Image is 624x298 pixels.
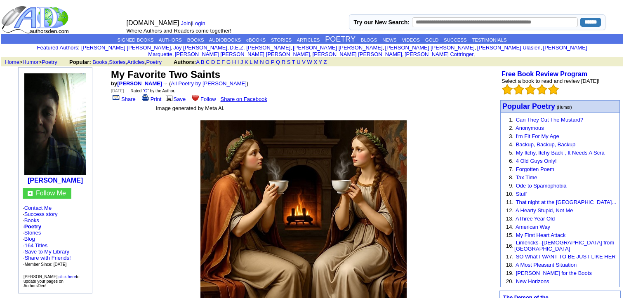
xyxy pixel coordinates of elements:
[36,190,66,197] a: Follow Me
[238,59,239,65] a: I
[111,89,124,93] font: [DATE]
[516,166,554,172] a: Forgotten Poem
[325,35,356,43] a: POETRY
[313,59,317,65] a: X
[516,183,567,189] a: Ode to Spamophobia
[509,133,513,139] font: 3.
[537,84,547,95] img: bigemptystars.png
[69,59,91,65] b: Popular:
[28,177,83,184] b: [PERSON_NAME]
[514,239,614,252] a: Limericks--[DEMOGRAPHIC_DATA] from [GEOGRAPHIC_DATA]
[542,46,543,50] font: i
[127,28,231,34] font: Where Authors and Readers come together!
[548,84,559,95] img: bigemptystars.png
[206,59,210,65] a: C
[307,59,312,65] a: W
[23,205,88,267] font: · · · · · ·
[156,105,224,111] font: Image generated by Meta Al.
[113,94,120,101] img: share_page.gif
[190,96,216,102] a: Follow
[516,125,544,131] a: Anonymous
[361,38,377,42] a: BLOGS
[23,59,39,65] a: Humor
[472,38,506,42] a: TESTIMONIALS
[516,207,573,214] a: A Hearty Stupid, Not Me
[92,59,107,65] a: Books
[111,69,220,80] font: My Favorite Two Saints
[5,59,19,65] a: Home
[477,45,541,51] a: [PERSON_NAME] Ulasien
[516,253,616,260] a: SO What I WANT TO BE JUST LIKE HER
[117,80,162,87] a: [PERSON_NAME]
[287,59,291,65] a: S
[109,59,125,65] a: Stories
[557,105,572,110] font: (Humor)
[175,51,310,57] a: [PERSON_NAME] [PERSON_NAME] [PERSON_NAME]
[353,19,409,26] label: Try our New Search:
[297,59,300,65] a: U
[42,59,57,65] a: Poetry
[127,19,179,26] font: [DOMAIN_NAME]
[516,191,527,197] a: Stuff
[516,224,550,230] a: American Way
[385,45,474,51] a: [PERSON_NAME] [PERSON_NAME]
[506,207,513,214] font: 12.
[165,96,186,102] a: Save
[509,183,513,189] font: 9.
[181,20,191,26] a: Join
[509,150,513,156] font: 5.
[28,191,33,196] img: gc.jpg
[502,102,555,110] font: Popular Poetry
[502,84,513,95] img: bigemptystars.png
[516,262,577,268] a: A Most Pleasant Situation
[516,150,605,156] a: My Itchy, Itchy Back , It Needs A Scra
[221,59,225,65] a: F
[502,103,555,110] a: Popular Poetry
[271,59,274,65] a: P
[250,59,252,65] a: L
[25,242,48,249] a: 164 Titles
[117,38,153,42] a: SIGNED BOOKS
[159,38,182,42] a: AUTHORS
[509,158,513,164] font: 6.
[509,166,513,172] font: 7.
[384,46,385,50] font: i
[516,199,616,205] a: That night at the [GEOGRAPHIC_DATA]...
[187,38,204,42] a: BOOKS
[232,59,236,65] a: H
[230,45,290,51] a: D.E.Z. [PERSON_NAME]
[146,59,162,65] a: Poetry
[516,141,576,148] a: Backup, Backup, Backup
[475,52,476,57] font: i
[282,59,285,65] a: R
[59,275,76,279] a: click here
[509,174,513,181] font: 8.
[509,125,513,131] font: 2.
[444,38,467,42] a: SUCCESS
[142,94,149,101] img: print.gif
[1,5,71,34] img: logo_ad.gif
[24,73,86,175] img: 202776.jpg
[297,38,320,42] a: ARTICLES
[181,20,208,26] font: |
[525,84,536,95] img: bigemptystars.png
[144,89,148,93] a: G
[292,59,295,65] a: T
[516,278,549,284] a: New Horizons
[201,59,205,65] a: B
[311,52,312,57] font: i
[192,94,199,101] img: heart.gif
[148,45,587,57] a: [PERSON_NAME] Marquette
[506,262,513,268] font: 18.
[81,45,587,57] font: , , , , , , , , , ,
[37,45,80,51] font: :
[254,59,259,65] a: M
[217,59,220,65] a: E
[24,236,35,242] a: Blog
[516,117,584,123] a: Can They Cut The Mustard?
[25,249,69,255] a: Save to My Library
[165,94,174,101] img: library.gif
[24,205,52,211] a: Contact Me
[506,232,513,238] font: 15.
[81,45,171,51] a: [PERSON_NAME] [PERSON_NAME]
